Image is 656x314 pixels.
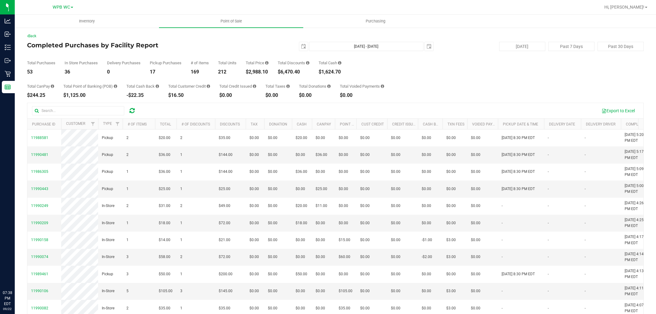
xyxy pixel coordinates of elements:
[585,186,586,192] span: -
[159,203,170,209] span: $31.00
[316,271,325,277] span: $0.00
[316,152,327,158] span: $36.00
[219,220,230,226] span: $72.00
[249,271,259,277] span: $0.00
[472,122,503,126] a: Voided Payment
[31,204,48,208] span: 11990249
[297,122,307,126] a: Cash
[598,42,644,51] button: Past 30 Days
[502,220,503,226] span: -
[219,169,233,175] span: $144.00
[296,169,307,175] span: $36.00
[246,70,268,74] div: $2,988.10
[446,135,456,141] span: $0.00
[471,203,480,209] span: $0.00
[299,93,331,98] div: $0.00
[360,288,370,294] span: $0.00
[278,61,309,65] div: Total Discounts
[625,132,648,144] span: [DATE] 5:20 PM EDT
[126,84,159,88] div: Total Cash Back
[471,169,480,175] span: $0.00
[31,238,48,242] span: 11990158
[246,61,268,65] div: Total Price
[360,254,370,260] span: $0.00
[296,152,305,158] span: $0.00
[31,272,48,276] span: 11989461
[338,61,341,65] i: Sum of the successful, non-voided cash payment transactions for all purchases in the date range. ...
[502,135,535,141] span: [DATE] 8:30 PM EDT
[5,44,11,50] inline-svg: Inventory
[51,84,54,88] i: Sum of the successful, non-voided CanPay payment transactions for all purchases in the date range.
[159,152,170,158] span: $36.00
[212,18,250,24] span: Point of Sale
[548,42,594,51] button: Past 7 Days
[391,186,400,192] span: $0.00
[159,15,303,28] a: Point of Sale
[626,122,652,126] a: Completed At
[391,288,400,294] span: $0.00
[219,84,256,88] div: Total Credit Issued
[316,237,325,243] span: $0.00
[27,84,54,88] div: Total CanPay
[548,237,549,243] span: -
[360,169,370,175] span: $0.00
[340,84,384,88] div: Total Voided Payments
[126,220,129,226] span: 1
[296,186,305,192] span: $0.00
[360,271,370,277] span: $0.00
[265,84,290,88] div: Total Taxes
[319,61,341,65] div: Total Cash
[422,288,431,294] span: $0.00
[327,84,331,88] i: Sum of all round-up-to-next-dollar total price adjustments for all purchases in the date range.
[360,186,370,192] span: $0.00
[339,237,350,243] span: $15.00
[150,61,181,65] div: Pickup Purchases
[180,169,182,175] span: 1
[391,220,400,226] span: $0.00
[278,70,309,74] div: $6,470.40
[471,254,480,260] span: $0.00
[339,288,352,294] span: $105.00
[159,254,170,260] span: $58.00
[102,169,113,175] span: Pickup
[471,271,480,277] span: $0.00
[548,186,549,192] span: -
[249,152,259,158] span: $0.00
[102,135,113,141] span: Pickup
[585,203,586,209] span: -
[625,234,648,246] span: [DATE] 4:17 PM EDT
[126,152,129,158] span: 2
[160,122,171,126] a: Total
[65,70,98,74] div: 36
[180,220,182,226] span: 1
[340,93,384,98] div: $0.00
[446,169,456,175] span: $0.00
[360,203,370,209] span: $0.00
[422,169,431,175] span: $0.00
[339,169,348,175] span: $0.00
[296,220,307,226] span: $18.00
[585,169,586,175] span: -
[296,271,307,277] span: $50.00
[422,203,431,209] span: $0.00
[446,203,456,209] span: $0.00
[548,288,549,294] span: -
[446,288,456,294] span: $3.00
[219,237,230,243] span: $21.00
[316,169,325,175] span: $0.00
[299,84,331,88] div: Total Donations
[586,122,615,126] a: Delivery Driver
[265,61,268,65] i: Sum of the total prices of all purchases in the date range.
[31,221,48,225] span: 11990209
[422,254,432,260] span: -$2.00
[249,186,259,192] span: $0.00
[585,254,586,260] span: -
[180,152,182,158] span: 1
[316,186,327,192] span: $25.00
[316,220,325,226] span: $0.00
[268,169,277,175] span: $0.00
[126,135,129,141] span: 2
[219,271,233,277] span: $200.00
[219,186,230,192] span: $25.00
[180,186,182,192] span: 1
